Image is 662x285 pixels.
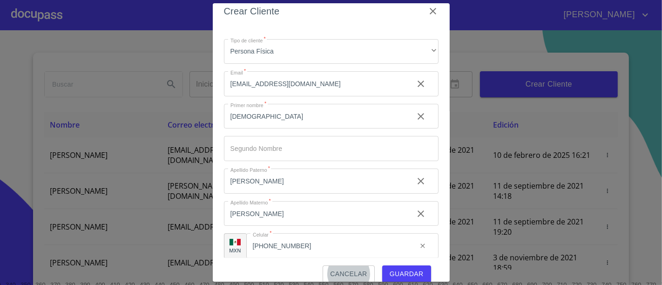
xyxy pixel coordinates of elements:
span: Guardar [390,268,424,280]
button: Cancelar [323,265,374,283]
button: clear input [413,237,432,255]
div: Persona Física [224,39,439,64]
img: R93DlvwvvjP9fbrDwZeCRYBHk45OWMq+AAOlFVsxT89f82nwPLnD58IP7+ANJEaWYhP0Tx8kkA0WlQMPQsAAgwAOmBj20AXj6... [230,239,241,245]
button: clear input [410,73,432,95]
button: Guardar [382,265,431,283]
button: clear input [410,203,432,225]
button: clear input [410,105,432,128]
p: MXN [230,247,242,254]
span: Cancelar [330,268,367,280]
h6: Crear Cliente [224,4,280,19]
button: clear input [410,170,432,192]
